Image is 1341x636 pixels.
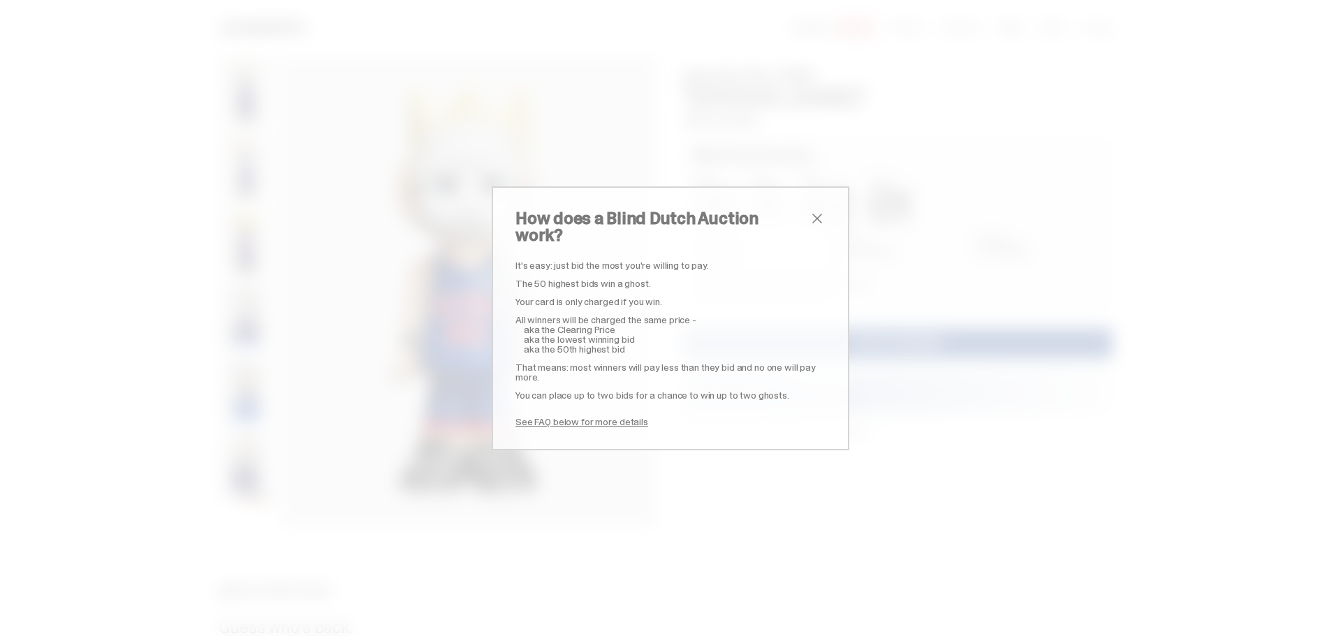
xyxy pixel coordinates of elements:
h2: How does a Blind Dutch Auction work? [515,210,809,244]
p: All winners will be charged the same price - [515,315,826,325]
span: aka the Clearing Price [524,323,615,336]
span: aka the 50th highest bid [524,343,625,355]
p: You can place up to two bids for a chance to win up to two ghosts. [515,390,826,400]
p: That means: most winners will pay less than they bid and no one will pay more. [515,362,826,382]
a: See FAQ below for more details [515,415,648,428]
p: It's easy: just bid the most you're willing to pay. [515,260,826,270]
p: The 50 highest bids win a ghost. [515,279,826,288]
button: close [809,210,826,227]
p: Your card is only charged if you win. [515,297,826,306]
span: aka the lowest winning bid [524,333,634,346]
